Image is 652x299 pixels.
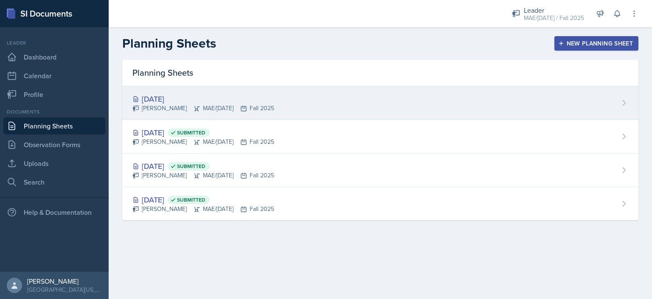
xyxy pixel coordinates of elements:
[132,127,274,138] div: [DATE]
[3,86,105,103] a: Profile
[122,187,638,220] a: [DATE] Submitted [PERSON_NAME]MAE/[DATE]Fall 2025
[132,205,274,214] div: [PERSON_NAME] MAE/[DATE] Fall 2025
[132,194,274,205] div: [DATE]
[122,120,638,154] a: [DATE] Submitted [PERSON_NAME]MAE/[DATE]Fall 2025
[3,136,105,153] a: Observation Forms
[3,204,105,221] div: Help & Documentation
[132,93,274,105] div: [DATE]
[122,86,638,120] a: [DATE] [PERSON_NAME]MAE/[DATE]Fall 2025
[132,171,274,180] div: [PERSON_NAME] MAE/[DATE] Fall 2025
[177,163,205,170] span: Submitted
[3,67,105,84] a: Calendar
[3,117,105,134] a: Planning Sheets
[122,154,638,187] a: [DATE] Submitted [PERSON_NAME]MAE/[DATE]Fall 2025
[122,60,638,86] div: Planning Sheets
[3,39,105,47] div: Leader
[27,277,102,285] div: [PERSON_NAME]
[132,104,274,113] div: [PERSON_NAME] MAE/[DATE] Fall 2025
[27,285,102,294] div: [GEOGRAPHIC_DATA][US_STATE] in [GEOGRAPHIC_DATA]
[3,155,105,172] a: Uploads
[132,137,274,146] div: [PERSON_NAME] MAE/[DATE] Fall 2025
[524,5,584,15] div: Leader
[3,174,105,191] a: Search
[554,36,638,51] button: New Planning Sheet
[132,160,274,172] div: [DATE]
[177,129,205,136] span: Submitted
[560,40,633,47] div: New Planning Sheet
[524,14,584,23] div: MAE/[DATE] / Fall 2025
[3,108,105,116] div: Documents
[122,36,216,51] h2: Planning Sheets
[3,48,105,65] a: Dashboard
[177,196,205,203] span: Submitted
